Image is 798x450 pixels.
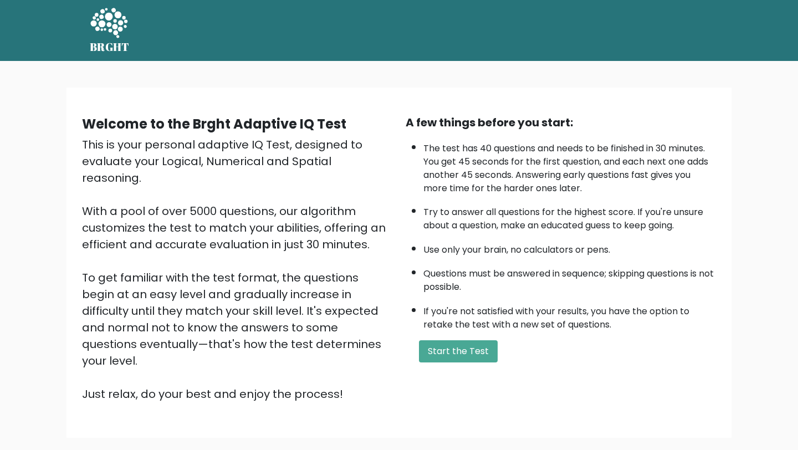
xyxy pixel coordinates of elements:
[82,115,346,133] b: Welcome to the Brght Adaptive IQ Test
[90,40,130,54] h5: BRGHT
[419,340,498,362] button: Start the Test
[423,262,716,294] li: Questions must be answered in sequence; skipping questions is not possible.
[423,238,716,257] li: Use only your brain, no calculators or pens.
[90,4,130,57] a: BRGHT
[406,114,716,131] div: A few things before you start:
[423,136,716,195] li: The test has 40 questions and needs to be finished in 30 minutes. You get 45 seconds for the firs...
[423,200,716,232] li: Try to answer all questions for the highest score. If you're unsure about a question, make an edu...
[82,136,392,402] div: This is your personal adaptive IQ Test, designed to evaluate your Logical, Numerical and Spatial ...
[423,299,716,331] li: If you're not satisfied with your results, you have the option to retake the test with a new set ...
